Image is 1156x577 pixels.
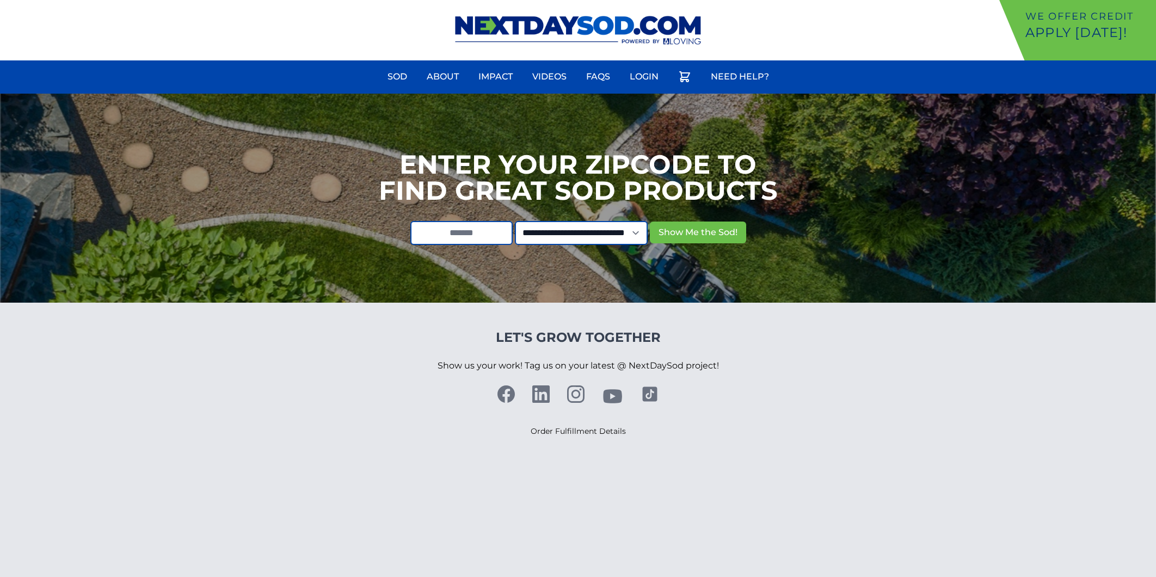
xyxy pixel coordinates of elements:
[379,151,778,204] h1: Enter your Zipcode to Find Great Sod Products
[381,64,414,90] a: Sod
[472,64,519,90] a: Impact
[704,64,776,90] a: Need Help?
[531,426,626,436] a: Order Fulfillment Details
[580,64,617,90] a: FAQs
[438,329,719,346] h4: Let's Grow Together
[1025,24,1152,41] p: Apply [DATE]!
[623,64,665,90] a: Login
[526,64,573,90] a: Videos
[650,222,746,243] button: Show Me the Sod!
[420,64,465,90] a: About
[438,346,719,385] p: Show us your work! Tag us on your latest @ NextDaySod project!
[1025,9,1152,24] p: We offer Credit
